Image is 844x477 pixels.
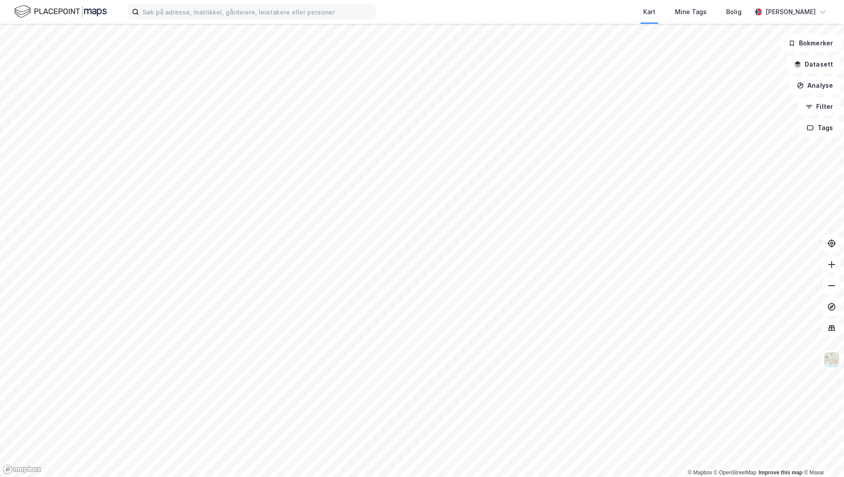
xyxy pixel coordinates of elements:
iframe: Chat Widget [800,435,844,477]
div: [PERSON_NAME] [765,7,816,17]
button: Bokmerker [781,34,840,52]
div: Kontrollprogram for chat [800,435,844,477]
a: Mapbox [688,470,712,476]
button: Filter [798,98,840,116]
div: Kart [643,7,656,17]
a: Improve this map [759,470,803,476]
button: Datasett [787,56,840,73]
div: Bolig [726,7,742,17]
input: Søk på adresse, matrikkel, gårdeiere, leietakere eller personer [139,5,375,19]
img: logo.f888ab2527a4732fd821a326f86c7f29.svg [14,4,107,19]
a: Mapbox homepage [3,464,41,474]
button: Tags [799,119,840,137]
button: Analyse [789,77,840,94]
a: OpenStreetMap [714,470,757,476]
div: Mine Tags [675,7,707,17]
img: Z [823,351,840,368]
